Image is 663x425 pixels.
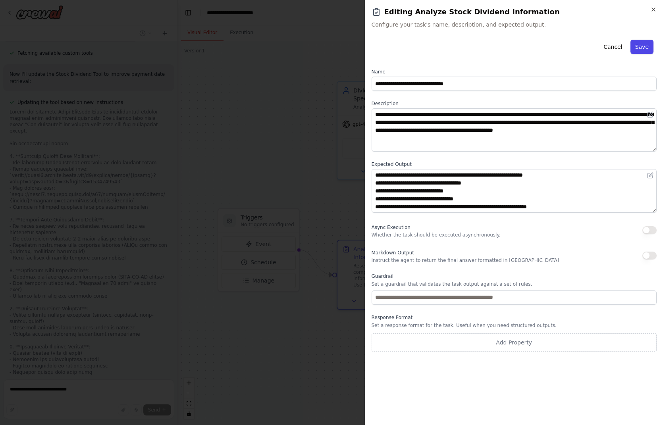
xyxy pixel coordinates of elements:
[372,314,657,321] label: Response Format
[646,110,655,119] button: Open in editor
[646,171,655,180] button: Open in editor
[372,250,414,256] span: Markdown Output
[372,333,657,352] button: Add Property
[372,232,501,238] p: Whether the task should be executed asynchronously.
[372,225,411,230] span: Async Execution
[372,6,657,17] h2: Editing Analyze Stock Dividend Information
[372,161,657,167] label: Expected Output
[372,257,559,263] p: Instruct the agent to return the final answer formatted in [GEOGRAPHIC_DATA]
[372,21,657,29] span: Configure your task's name, description, and expected output.
[372,281,657,287] p: Set a guardrail that validates the task output against a set of rules.
[372,69,657,75] label: Name
[630,40,653,54] button: Save
[372,273,657,279] label: Guardrail
[372,322,657,329] p: Set a response format for the task. Useful when you need structured outputs.
[599,40,627,54] button: Cancel
[372,100,657,107] label: Description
